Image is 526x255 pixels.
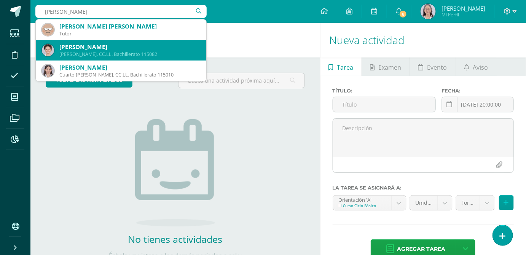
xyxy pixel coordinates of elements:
span: Mi Perfil [442,11,485,18]
a: Unidad 4 [410,196,452,210]
img: f3f9cbc3d81b1accc1e4e01e40203a5e.png [42,65,54,77]
label: Título: [333,88,436,94]
input: Fecha de entrega [442,97,513,112]
span: Aviso [473,58,488,76]
a: Formativo (80.0%) [456,196,494,210]
span: Tarea [337,58,353,76]
div: Cuarto [PERSON_NAME]. CC.LL. Bachillerato 115010 [59,72,200,78]
a: Aviso [456,57,496,76]
label: La tarea se asignará a: [333,185,514,191]
div: [PERSON_NAME] [59,43,200,51]
span: [PERSON_NAME] [442,5,485,12]
div: [PERSON_NAME] [PERSON_NAME] [59,22,200,30]
a: Tarea [320,57,362,76]
input: Busca una actividad próxima aquí... [179,73,304,88]
div: [PERSON_NAME]. CC.LL. Bachillerato 115082 [59,51,200,57]
div: III Curso Ciclo Básico [339,203,386,208]
a: Examen [362,57,410,76]
span: Evento [427,58,447,76]
div: Tutor [59,30,200,37]
span: 6 [399,10,407,18]
h1: Nueva actividad [330,23,517,57]
input: Busca un usuario... [35,5,207,18]
span: Formativo (80.0%) [462,196,474,210]
div: [PERSON_NAME] [59,64,200,72]
img: no_activities.png [135,119,215,226]
span: Unidad 4 [416,196,432,210]
h2: No tienes actividades [99,233,251,245]
label: Fecha: [442,88,514,94]
img: 4d1ce3232feb1b3c914387724c1cf2cc.png [42,44,54,56]
a: Evento [410,57,455,76]
input: Título [333,97,435,112]
img: f081eac211a63ac27fa037b086497769.png [42,24,54,36]
span: Examen [379,58,402,76]
div: Orientación 'A' [339,196,386,203]
a: Orientación 'A'III Curso Ciclo Básico [333,196,406,210]
img: db639a464f052552ae7f8fda95474f79.png [421,4,436,19]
